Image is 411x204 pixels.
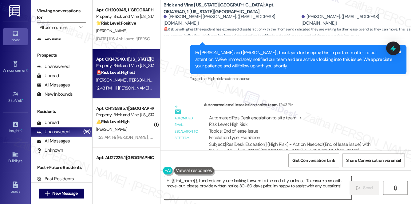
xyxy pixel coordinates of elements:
[96,126,127,132] span: [PERSON_NAME]
[346,157,401,164] span: Share Conversation via email
[195,50,397,69] div: Hi [PERSON_NAME] and [PERSON_NAME] , thank you for bringing this important matter to our attentio...
[37,73,59,79] div: Unread
[31,164,92,171] div: Past + Future Residents
[22,98,23,102] span: •
[164,176,352,199] textarea: Hi {{first_name}}, I understand you're looking forward to the end of your lease. To ensure a smoo...
[82,127,92,137] div: (16)
[96,62,153,69] div: Property: Brick and Vine [US_STATE][GEOGRAPHIC_DATA]
[96,112,153,118] div: Property: Brick and Vine [US_STATE]
[39,189,84,198] button: New Message
[21,128,22,132] span: •
[3,180,28,196] a: Leads
[37,6,86,22] label: Viewing conversations for
[208,76,250,81] span: High-risk-auto-response
[31,52,92,58] div: Prospects
[3,119,28,136] a: Insights •
[96,7,153,13] div: Apt. OH209345, 1 [GEOGRAPHIC_DATA]
[209,115,381,141] div: Automated ResiDesk escalation to site team -> Risk Level: High Risk Topics: End of lease issue Es...
[164,2,287,15] b: Brick and Vine [US_STATE][GEOGRAPHIC_DATA]: Apt. OK147940, 1 [US_STATE][GEOGRAPHIC_DATA]
[96,119,129,124] strong: ⚠️ Risk Level: High
[288,154,339,167] button: Get Conversation Link
[128,77,159,83] span: [PERSON_NAME]
[37,82,70,88] div: All Messages
[3,28,28,45] a: Inbox
[79,25,83,30] i: 
[37,138,70,144] div: All Messages
[292,157,335,164] span: Get Conversation Link
[31,108,92,115] div: Residents
[96,56,153,62] div: Apt. OK147940, 1 [US_STATE][GEOGRAPHIC_DATA]
[164,14,300,27] div: [PERSON_NAME] [PERSON_NAME]. ([EMAIL_ADDRESS][DOMAIN_NAME])
[350,181,379,195] button: Send
[3,89,28,106] a: Site Visit •
[3,149,28,166] a: Buildings
[37,119,59,126] div: Unread
[52,190,77,197] span: New Message
[96,70,135,75] strong: 🚨 Risk Level: Highest
[96,20,136,26] strong: 🌟 Risk Level: Positive
[190,74,406,83] div: Tagged as:
[96,28,127,34] span: [PERSON_NAME]
[45,191,50,196] i: 
[96,13,153,20] div: Property: Brick and Vine [US_STATE]
[175,115,199,142] div: Automated email escalation to site team
[209,141,381,161] div: Subject: [ResiDesk Escalation] (High Risk) - Action Needed (End of lease issue) with Brick and Vi...
[37,147,63,154] div: Unknown
[302,14,406,27] div: [PERSON_NAME]. ([EMAIL_ADDRESS][DOMAIN_NAME])
[363,185,373,191] span: Send
[27,67,28,72] span: •
[277,102,293,108] div: 12:43 PM
[37,91,73,98] div: New Inbounds
[96,154,153,161] div: Apt. AL127225, 1 [GEOGRAPHIC_DATA]
[204,102,386,110] div: Automated email escalation to site team
[393,186,397,190] i: 
[96,105,153,112] div: Apt. OH135885, 1 [GEOGRAPHIC_DATA]
[37,129,69,135] div: Unanswered
[37,176,74,182] div: Past Residents
[164,26,411,39] span: : The resident has expressed dissatisfaction with their home and indicated they are waiting for t...
[342,154,405,167] button: Share Conversation via email
[164,27,195,32] strong: 🚨 Risk Level: Highest
[96,77,129,83] span: [PERSON_NAME]
[37,63,69,70] div: Unanswered
[9,5,22,17] img: ResiDesk Logo
[37,35,61,42] div: Escalate
[40,22,76,32] input: All communities
[356,186,361,190] i: 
